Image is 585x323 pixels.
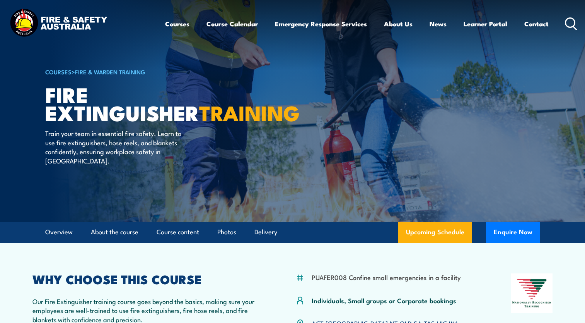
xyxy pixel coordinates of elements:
a: About the course [91,222,138,242]
h1: Fire Extinguisher [45,85,236,121]
a: Course Calendar [206,14,258,34]
a: News [430,14,447,34]
img: Nationally Recognised Training logo. [511,273,553,313]
a: Photos [217,222,236,242]
li: PUAFER008 Confine small emergencies in a facility [312,273,461,282]
a: Emergency Response Services [275,14,367,34]
a: Courses [165,14,189,34]
a: COURSES [45,67,72,76]
a: About Us [384,14,413,34]
a: Contact [524,14,549,34]
a: Delivery [254,222,277,242]
strong: TRAINING [199,96,300,128]
p: Train your team in essential fire safety. Learn to use fire extinguishers, hose reels, and blanke... [45,129,186,165]
button: Enquire Now [486,222,540,243]
a: Upcoming Schedule [398,222,472,243]
h2: WHY CHOOSE THIS COURSE [32,273,258,284]
a: Learner Portal [464,14,507,34]
a: Overview [45,222,73,242]
a: Course content [157,222,199,242]
a: Fire & Warden Training [75,67,145,76]
p: Individuals, Small groups or Corporate bookings [312,296,456,305]
h6: > [45,67,236,76]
